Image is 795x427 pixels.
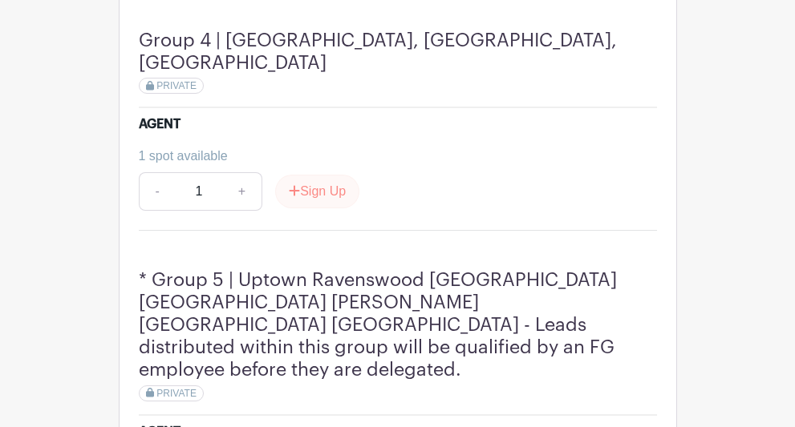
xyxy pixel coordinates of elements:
[139,269,657,381] h4: * Group 5 | Uptown Ravenswood [GEOGRAPHIC_DATA] [GEOGRAPHIC_DATA] [PERSON_NAME][GEOGRAPHIC_DATA] ...
[139,172,176,211] a: -
[139,30,657,75] h4: Group 4 | [GEOGRAPHIC_DATA], [GEOGRAPHIC_DATA], [GEOGRAPHIC_DATA]
[139,115,180,134] div: AGENT
[156,80,197,91] span: PRIVATE
[156,388,197,399] span: PRIVATE
[275,175,359,208] button: Sign Up
[139,147,644,166] div: 1 spot available
[222,172,262,211] a: +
